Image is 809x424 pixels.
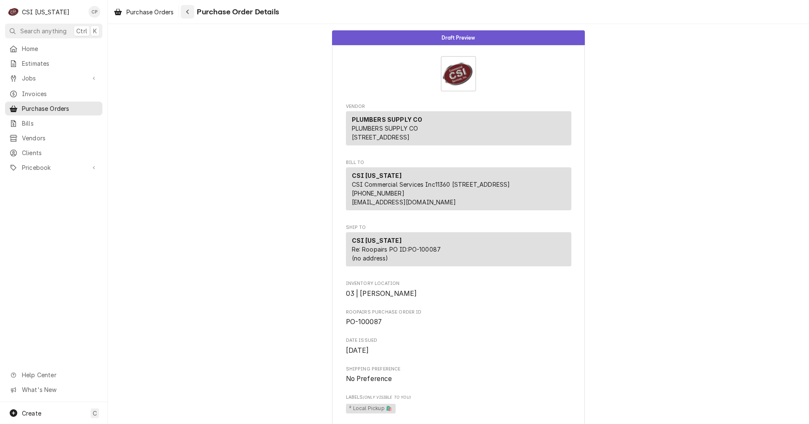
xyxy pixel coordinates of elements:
span: PO-100087 [346,318,382,326]
a: Go to Help Center [5,368,102,382]
div: Status [332,30,585,45]
img: Logo [441,56,476,91]
span: C [93,409,97,418]
span: No Preference [346,375,392,383]
span: Search anything [20,27,67,35]
div: C [8,6,19,18]
a: Estimates [5,56,102,70]
span: PLUMBERS SUPPLY CO [STREET_ADDRESS] [352,125,418,141]
span: Vendors [22,134,98,142]
span: Invoices [22,89,98,98]
a: Vendors [5,131,102,145]
div: Vendor [346,111,571,145]
div: Bill To [346,167,571,210]
a: Invoices [5,87,102,101]
span: [object Object] [346,403,571,415]
a: Go to Jobs [5,71,102,85]
span: Help Center [22,370,97,379]
a: [EMAIL_ADDRESS][DOMAIN_NAME] [352,199,456,206]
a: Go to Pricebook [5,161,102,174]
strong: CSI [US_STATE] [352,172,402,179]
div: [object Object] [346,394,571,415]
strong: PLUMBERS SUPPLY CO [352,116,423,123]
div: Date Issued [346,337,571,355]
span: Shipping Preference [346,366,571,373]
span: What's New [22,385,97,394]
span: CSI Commercial Services Inc11360 [STREET_ADDRESS] [352,181,510,188]
span: Re: Roopairs PO ID: PO-100087 [352,246,441,253]
span: Shipping Preference [346,374,571,384]
span: K [93,27,97,35]
div: Purchase Order Vendor [346,103,571,149]
div: Shipping Preference [346,366,571,384]
span: Date Issued [346,337,571,344]
span: Ship To [346,224,571,231]
div: Roopairs Purchase Order ID [346,309,571,327]
a: Purchase Orders [5,102,102,115]
div: Bill To [346,167,571,214]
div: CP [88,6,100,18]
a: Bills [5,116,102,130]
span: Inventory Location [346,289,571,299]
span: [DATE] [346,346,369,354]
span: 03 | [PERSON_NAME] [346,290,417,298]
div: Craig Pierce's Avatar [88,6,100,18]
span: Estimates [22,59,98,68]
span: (Only Visible to You) [363,395,410,400]
a: Clients [5,146,102,160]
div: Ship To [346,232,571,266]
a: Go to What's New [5,383,102,397]
span: Create [22,410,41,417]
div: CSI Kentucky's Avatar [8,6,19,18]
span: Clients [22,148,98,157]
div: CSI [US_STATE] [22,8,70,16]
strong: CSI [US_STATE] [352,237,402,244]
span: (no address) [352,255,388,262]
a: Purchase Orders [110,5,177,19]
span: Purchase Orders [22,104,98,113]
div: Vendor [346,111,571,149]
a: [PHONE_NUMBER] [352,190,404,197]
a: Home [5,42,102,56]
div: Purchase Order Ship To [346,224,571,270]
button: Navigate back [181,5,194,19]
span: Purchase Orders [126,8,174,16]
span: Pricebook [22,163,86,172]
span: Roopairs Purchase Order ID [346,309,571,316]
span: Purchase Order Details [194,6,279,18]
div: Purchase Order Bill To [346,159,571,214]
button: Search anythingCtrlK [5,24,102,38]
span: Date Issued [346,346,571,356]
span: ² Local Pickup 🛍️ [346,404,396,414]
span: Draft Preview [442,35,475,40]
div: Ship To [346,232,571,270]
span: Home [22,44,98,53]
div: Inventory Location [346,280,571,298]
span: Ctrl [76,27,87,35]
span: Roopairs Purchase Order ID [346,317,571,327]
span: Bill To [346,159,571,166]
span: Inventory Location [346,280,571,287]
span: Jobs [22,74,86,83]
span: Labels [346,394,571,401]
span: Vendor [346,103,571,110]
span: Bills [22,119,98,128]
